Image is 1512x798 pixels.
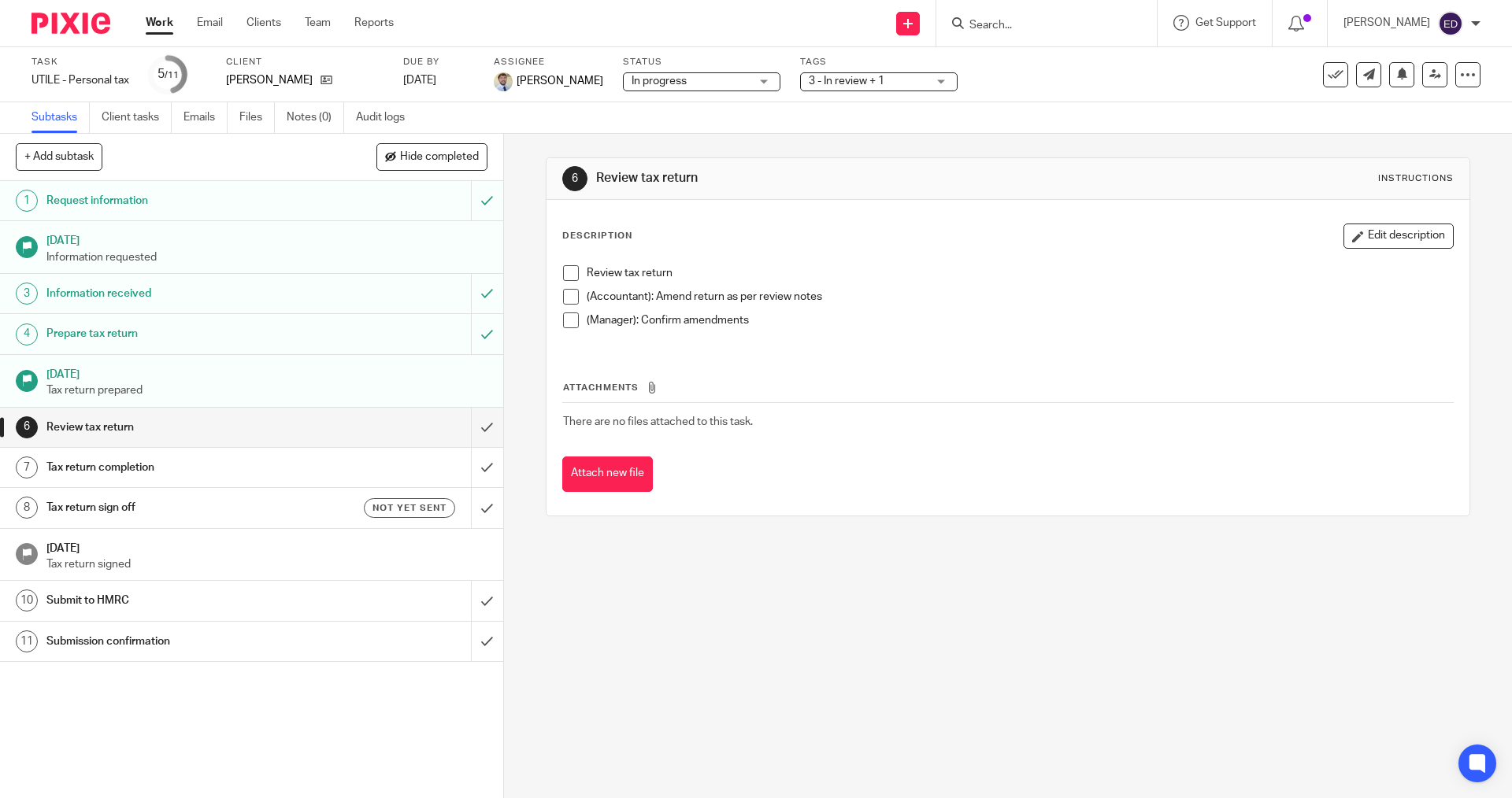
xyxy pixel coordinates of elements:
span: In progress [632,76,687,87]
label: Status [623,56,780,68]
h1: Tax return completion [46,456,319,479]
h1: Prepare tax return [46,322,319,345]
h1: [DATE] [46,537,487,556]
div: 7 [16,456,38,478]
p: Description [562,230,632,242]
h1: Submission confirmation [46,630,319,653]
span: [PERSON_NAME] [517,73,603,89]
a: Work [146,15,173,31]
span: There are no files attached to this task. [563,416,753,427]
div: UTILE - Personal tax [31,72,129,88]
div: 5 [157,65,179,83]
p: Tax return prepared [46,382,487,398]
div: 1 [16,190,38,212]
small: /11 [165,71,179,79]
img: 1693835698283.jfif [494,72,513,91]
a: Audit logs [356,102,417,133]
a: Reports [354,15,394,31]
label: Tags [800,56,958,68]
h1: [DATE] [46,229,487,249]
h1: Information received [46,282,319,305]
label: Client [226,56,384,68]
a: Team [305,15,331,31]
div: 11 [16,630,38,652]
h1: [DATE] [46,363,487,382]
a: Client tasks [102,102,172,133]
p: Information requested [46,249,487,265]
p: [PERSON_NAME] [1343,15,1430,31]
div: 3 [16,283,38,305]
h1: Review tax return [46,416,319,439]
h1: Submit to HMRC [46,589,319,612]
p: (Accountant): Amend return as per review notes [587,289,1452,305]
div: 10 [16,589,38,611]
h1: Request information [46,189,319,212]
label: Due by [403,56,474,68]
label: Task [31,56,129,68]
label: Assignee [494,56,603,68]
span: 3 - In review + 1 [809,76,884,87]
div: 6 [562,166,587,191]
button: + Add subtask [16,143,102,170]
span: Hide completed [400,151,479,164]
p: Tax return signed [46,556,487,572]
input: Search [968,19,1110,33]
a: Notes (0) [287,102,344,133]
span: Attachments [563,383,639,392]
p: Review tax return [587,265,1452,281]
div: 4 [16,323,38,345]
div: 6 [16,416,38,438]
button: Edit description [1343,224,1454,249]
img: svg%3E [1438,11,1463,36]
p: (Manager): Confirm amendments [587,312,1452,328]
button: Hide completed [376,143,487,170]
span: [DATE] [403,75,436,86]
h1: Review tax return [596,170,1042,187]
div: Instructions [1378,172,1454,185]
p: [PERSON_NAME] [226,72,313,88]
span: Get Support [1195,17,1256,28]
img: Pixie [31,13,110,34]
div: 8 [16,497,38,519]
h1: Tax return sign off [46,496,319,519]
button: Attach new file [562,456,653,492]
span: Not yet sent [372,501,447,515]
a: Emails [183,102,228,133]
a: Email [197,15,223,31]
a: Clients [246,15,281,31]
a: Files [239,102,275,133]
a: Subtasks [31,102,90,133]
